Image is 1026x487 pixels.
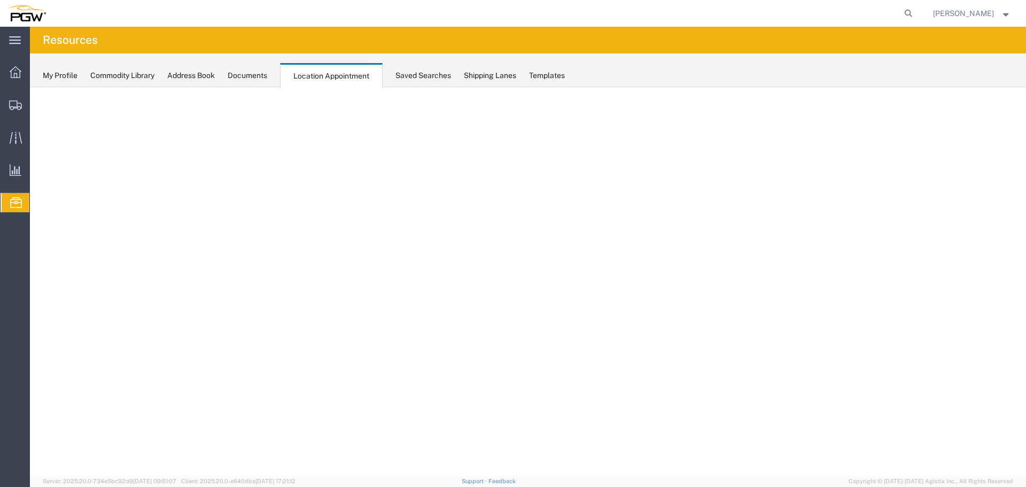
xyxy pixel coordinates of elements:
[43,70,77,81] div: My Profile
[181,478,296,484] span: Client: 2025.20.0-e640dba
[464,70,516,81] div: Shipping Lanes
[228,70,267,81] div: Documents
[167,70,215,81] div: Address Book
[462,478,488,484] a: Support
[255,478,296,484] span: [DATE] 17:21:12
[395,70,451,81] div: Saved Searches
[133,478,176,484] span: [DATE] 09:51:07
[280,63,383,88] div: Location Appointment
[933,7,994,19] span: Phillip Thornton
[849,477,1013,486] span: Copyright © [DATE]-[DATE] Agistix Inc., All Rights Reserved
[529,70,565,81] div: Templates
[488,478,516,484] a: Feedback
[30,87,1026,476] iframe: FS Legacy Container
[932,7,1012,20] button: [PERSON_NAME]
[43,27,98,53] h4: Resources
[90,70,154,81] div: Commodity Library
[43,478,176,484] span: Server: 2025.20.0-734e5bc92d9
[7,5,46,21] img: logo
